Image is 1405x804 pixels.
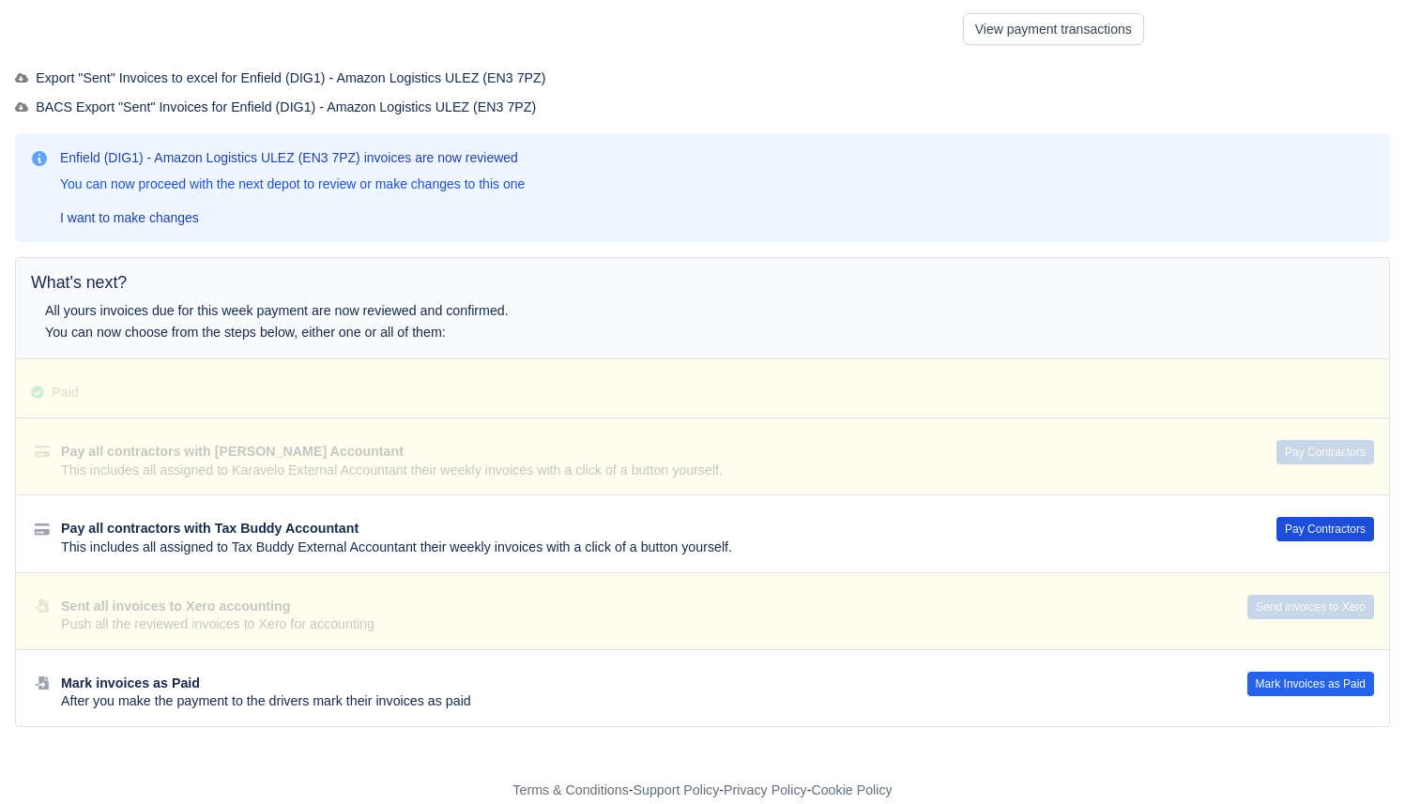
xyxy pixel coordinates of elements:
[45,322,1024,343] div: You can now choose from the steps below, either one or all of them:
[724,782,807,797] a: Privacy Policy
[811,782,892,797] a: Cookie Policy
[60,148,525,167] h3: Enfield (DIG1) - Amazon Logistics ULEZ (EN3 7PZ) invoices are now reviewed
[61,692,1202,711] div: After you make the payment to the drivers mark their invoices as paid
[634,782,720,797] a: Support Policy
[1247,672,1374,696] button: Mark Invoices as Paid
[15,70,546,85] span: Export "Sent" Invoices to excel for Enfield (DIG1) - Amazon Logistics ULEZ (EN3 7PZ)
[1311,714,1405,804] iframe: Chat Widget
[512,782,628,797] a: Terms & Conditions
[15,99,536,114] span: BACS Export "Sent" Invoices for Enfield (DIG1) - Amazon Logistics ULEZ (EN3 7PZ)
[1276,517,1374,541] button: Pay Contractors
[31,273,1374,293] h5: What's next?
[60,174,525,193] p: You can now proceed with the next depot to review or make changes to this one
[168,780,1238,801] div: - - -
[61,675,1202,693] div: Mark invoices as Paid
[45,300,1024,322] div: All yours invoices due for this week payment are now reviewed and confirmed.
[963,13,1144,45] a: View payment transactions
[53,203,206,233] a: I want to make changes
[61,539,1231,557] div: This includes all assigned to Tax Buddy External Accountant their weekly invoices with a click of...
[61,520,1231,539] div: Pay all contractors with Tax Buddy Accountant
